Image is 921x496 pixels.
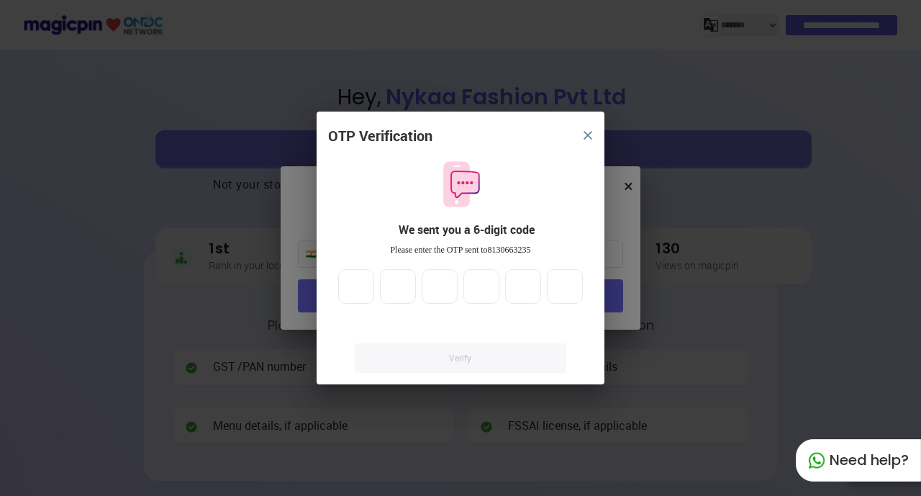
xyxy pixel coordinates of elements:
button: close [575,122,601,148]
div: Please enter the OTP sent to 8130663235 [328,244,593,256]
img: 8zTxi7IzMsfkYqyYgBgfvSHvmzQA9juT1O3mhMgBDT8p5s20zMZ2JbefE1IEBlkXHwa7wAFxGwdILBLhkAAAAASUVORK5CYII= [584,131,592,140]
div: Need help? [796,439,921,482]
a: Verify [355,343,566,373]
img: whatapp_green.7240e66a.svg [808,452,825,469]
div: We sent you a 6-digit code [340,222,593,238]
img: otpMessageIcon.11fa9bf9.svg [436,160,485,209]
div: OTP Verification [328,126,432,147]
